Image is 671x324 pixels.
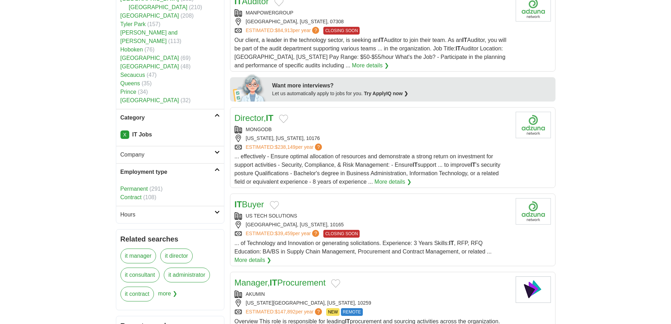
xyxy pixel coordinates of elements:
div: [GEOGRAPHIC_DATA], [US_STATE], 07308 [235,18,510,25]
span: (47) [147,72,156,78]
a: AKUMIN [246,291,265,297]
a: ITBuyer [235,200,264,209]
span: (210) [189,4,202,10]
a: it manager [120,249,156,263]
span: (108) [143,194,156,200]
button: Add to favorite jobs [270,201,279,209]
span: REMOTE [341,308,362,316]
h2: Related searches [120,234,220,244]
strong: IT [266,113,273,123]
span: ... of Technology and Innovation or generating solicitations. Experience: 3 Years Skills: , RFP, ... [235,240,492,255]
span: $84,913 [275,27,293,33]
a: Permanent [120,186,148,192]
span: ? [315,143,322,151]
div: MANPOWERGROUP [235,9,510,17]
img: MongoDB logo [516,112,551,138]
span: CLOSING SOON [323,230,360,238]
a: [GEOGRAPHIC_DATA] [129,4,188,10]
a: it contract [120,287,154,301]
img: Akumin logo [516,276,551,303]
span: (76) [144,47,154,53]
span: ? [315,308,322,315]
h2: Category [120,114,215,122]
div: Let us automatically apply to jobs for you. [272,90,551,97]
a: Category [116,109,224,126]
span: CLOSING SOON [323,27,360,35]
a: Employment type [116,163,224,181]
a: ESTIMATED:$39,459per year? [246,230,321,238]
a: it director [160,249,193,263]
span: NEW [326,308,340,316]
div: [US_STATE], [US_STATE], 10176 [235,135,510,142]
div: [GEOGRAPHIC_DATA], [US_STATE], 10165 [235,221,510,228]
span: (113) [168,38,181,44]
a: Director,IT [235,113,274,123]
a: ESTIMATED:$84,913per year? [246,27,321,35]
a: [GEOGRAPHIC_DATA] [120,63,179,69]
a: Hoboken [120,47,143,53]
a: Company [116,146,224,163]
h2: Company [120,151,215,159]
span: ... effectively - Ensure optimal allocation of resources and demonstrate a strong return on inves... [235,153,501,185]
a: [GEOGRAPHIC_DATA] [120,97,179,103]
strong: IT [462,37,467,43]
a: it consultant [120,268,160,282]
a: More details ❯ [374,178,411,186]
span: (35) [142,80,151,86]
a: [GEOGRAPHIC_DATA] [120,13,179,19]
a: Hours [116,206,224,223]
button: Add to favorite jobs [331,279,340,288]
a: it administrator [164,268,210,282]
img: Company logo [516,198,551,225]
a: Secaucus [120,72,145,78]
a: Contract [120,194,142,200]
strong: IT [235,200,242,209]
span: (291) [149,186,162,192]
a: Prince [120,89,136,95]
span: $238,149 [275,144,295,150]
span: ? [312,27,319,34]
span: (32) [181,97,191,103]
a: X [120,130,129,139]
a: [PERSON_NAME] and [PERSON_NAME] [120,30,178,44]
a: Manager,ITProcurement [235,278,326,287]
div: [US_STATE][GEOGRAPHIC_DATA], [US_STATE], 10259 [235,299,510,307]
strong: IT [471,162,476,168]
span: (69) [181,55,191,61]
span: (34) [138,89,148,95]
strong: IT [270,278,277,287]
span: ? [312,230,319,237]
strong: IT [455,45,460,51]
a: ESTIMATED:$147,892per year? [246,308,324,316]
span: (208) [181,13,194,19]
a: Queens [120,80,140,86]
strong: IT [412,162,417,168]
span: Our client, a leader in the technology sector, is seeking an Auditor to join their team. As an Au... [235,37,507,68]
a: MONGODB [246,127,272,132]
h2: Hours [120,210,215,219]
span: (157) [147,21,160,27]
h2: Employment type [120,168,215,176]
span: more ❯ [158,287,177,306]
a: Tyler Park [120,21,146,27]
a: More details ❯ [352,61,389,70]
span: $39,459 [275,231,293,236]
a: [GEOGRAPHIC_DATA] [120,55,179,61]
a: ESTIMATED:$238,149per year? [246,143,324,151]
strong: IT [449,240,454,246]
a: More details ❯ [235,256,272,264]
span: $147,892 [275,309,295,314]
img: apply-iq-scientist.png [233,73,267,102]
span: (48) [181,63,191,69]
div: Want more interviews? [272,81,551,90]
a: Try ApplyIQ now ❯ [364,91,408,96]
div: US TECH SOLUTIONS [235,212,510,220]
button: Add to favorite jobs [279,115,288,123]
strong: IT Jobs [132,132,152,137]
strong: IT [379,37,384,43]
